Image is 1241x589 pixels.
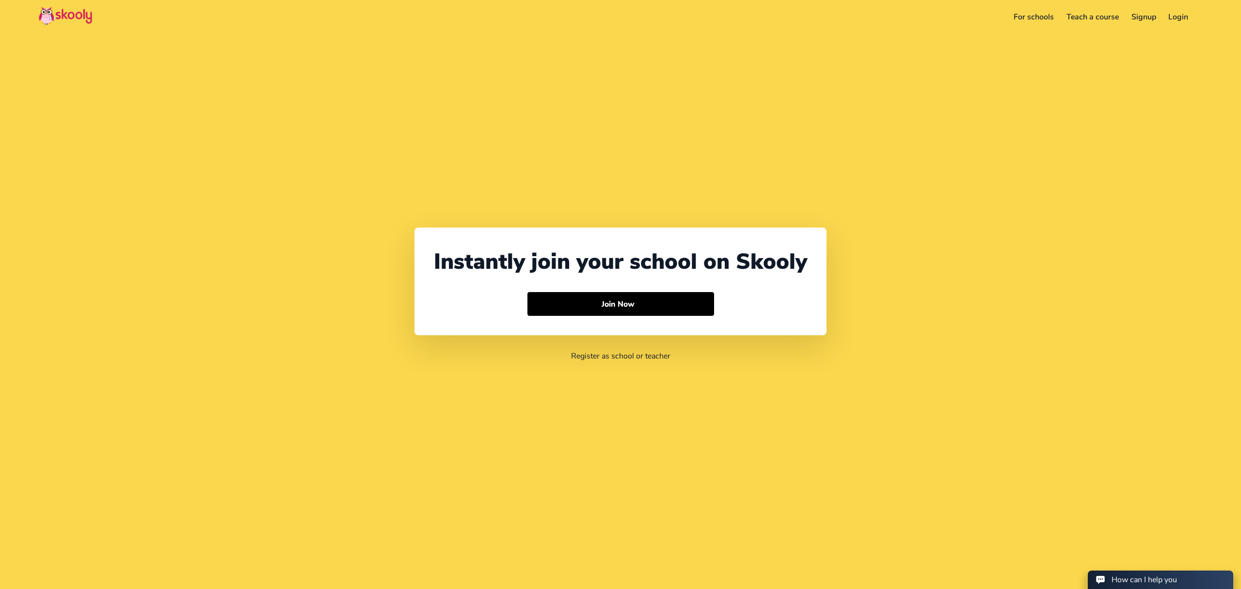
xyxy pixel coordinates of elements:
div: Instantly join your school on Skooly [434,247,807,277]
a: Teach a course [1060,9,1125,25]
a: Signup [1125,9,1162,25]
a: For schools [1008,9,1061,25]
img: Skooly [39,6,92,25]
button: Join Now [527,292,714,316]
a: Login [1162,9,1194,25]
a: Register as school or teacher [571,351,670,361]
